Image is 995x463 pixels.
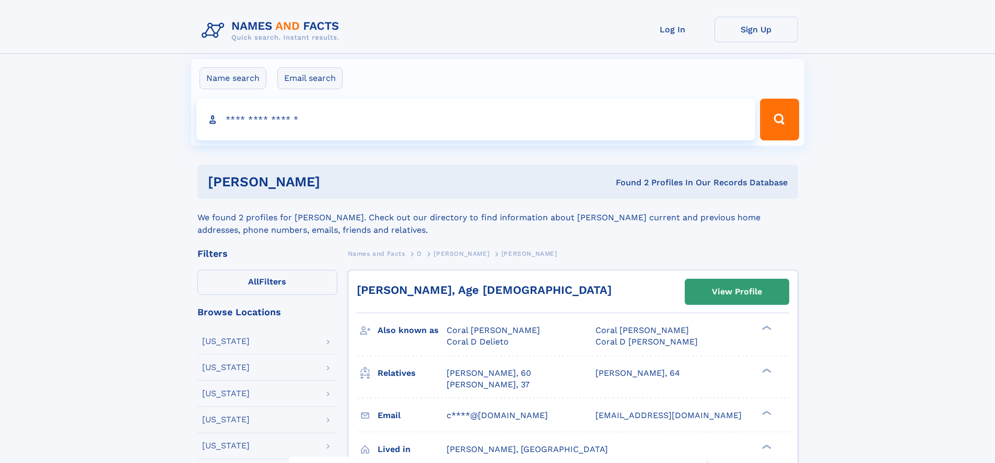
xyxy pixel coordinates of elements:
label: Email search [277,67,343,89]
label: Filters [197,270,337,295]
div: ❯ [759,409,772,416]
div: View Profile [712,280,762,304]
div: We found 2 profiles for [PERSON_NAME]. Check out our directory to find information about [PERSON_... [197,199,798,236]
a: [PERSON_NAME], 60 [447,367,531,379]
span: Coral [PERSON_NAME] [595,325,689,335]
a: View Profile [685,279,789,304]
button: Search Button [760,99,799,140]
span: [PERSON_NAME] [501,250,557,257]
span: [EMAIL_ADDRESS][DOMAIN_NAME] [595,410,742,420]
img: Logo Names and Facts [197,17,348,45]
a: Sign Up [715,17,798,42]
h3: Also known as [378,322,447,339]
div: [US_STATE] [202,442,250,450]
div: ❯ [759,367,772,374]
a: D [417,247,422,260]
div: Browse Locations [197,307,337,317]
a: Names and Facts [348,247,405,260]
div: Filters [197,249,337,258]
a: [PERSON_NAME], Age [DEMOGRAPHIC_DATA] [357,283,612,296]
span: Coral D [PERSON_NAME] [595,337,698,347]
span: Coral [PERSON_NAME] [447,325,540,335]
div: [US_STATE] [202,337,250,346]
a: [PERSON_NAME], 37 [447,379,530,390]
div: [US_STATE] [202,389,250,398]
div: ❯ [759,443,772,450]
h3: Relatives [378,364,447,382]
h1: [PERSON_NAME] [208,175,468,188]
h3: Lived in [378,441,447,458]
span: D [417,250,422,257]
div: [US_STATE] [202,363,250,372]
input: search input [196,99,756,140]
div: Found 2 Profiles In Our Records Database [468,177,788,188]
div: [US_STATE] [202,415,250,424]
div: ❯ [759,325,772,331]
a: Log In [631,17,715,42]
a: [PERSON_NAME] [434,247,489,260]
label: Name search [200,67,266,89]
span: [PERSON_NAME], [GEOGRAPHIC_DATA] [447,444,608,454]
h3: Email [378,407,447,424]
a: [PERSON_NAME], 64 [595,367,680,379]
span: Coral D Delieto [447,337,509,347]
span: All [248,277,259,287]
span: [PERSON_NAME] [434,250,489,257]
